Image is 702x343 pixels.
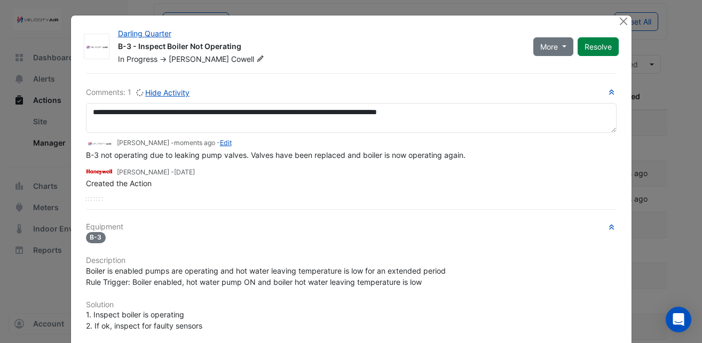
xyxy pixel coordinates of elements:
[117,167,195,177] small: [PERSON_NAME] -
[174,139,215,147] span: 2025-09-10 09:13:56
[86,179,152,188] span: Created the Action
[86,232,106,243] span: B-3
[666,307,691,332] div: Open Intercom Messenger
[231,54,266,65] span: Cowell
[169,54,229,63] span: [PERSON_NAME]
[86,300,617,309] h6: Solution
[86,222,617,232] h6: Equipment
[578,37,619,56] button: Resolve
[136,86,191,99] button: Hide Activity
[160,54,167,63] span: ->
[533,37,573,56] button: More
[118,29,171,38] a: Darling Quarter
[220,139,232,147] a: Edit
[540,41,558,52] span: More
[86,150,466,159] span: B-3 not operating due to leaking pump valves. Valves have been replaced and boiler is now operati...
[118,41,520,54] div: B-3 - Inspect Boiler Not Operating
[86,86,191,99] div: Comments: 1
[118,54,157,63] span: In Progress
[86,256,617,265] h6: Description
[84,42,109,52] img: Velocity Air
[618,15,629,27] button: Close
[174,168,195,176] span: 2025-08-22 14:58:44
[86,310,202,330] span: 1. Inspect boiler is operating 2. If ok, inspect for faulty sensors
[117,138,232,148] small: [PERSON_NAME] - -
[86,138,113,149] img: Velocity Air
[86,165,113,177] img: Honeywell
[86,266,446,286] span: Boiler is enabled pumps are operating and hot water leaving temperature is low for an extended pe...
